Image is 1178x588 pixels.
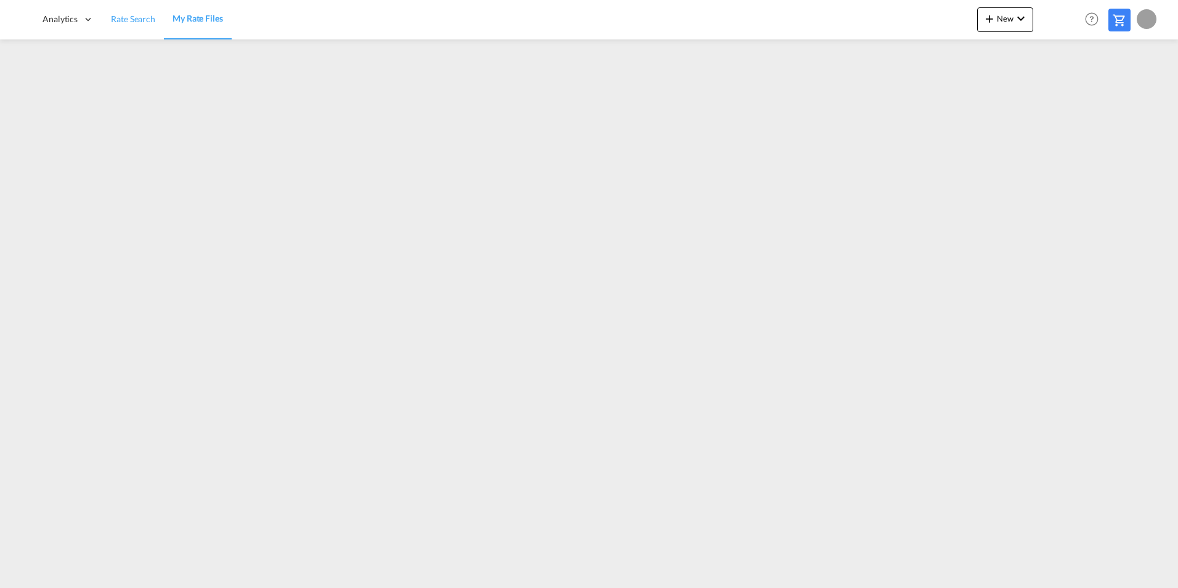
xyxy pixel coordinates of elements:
span: Help [1081,9,1102,30]
div: Help [1081,9,1108,31]
span: My Rate Files [173,13,223,23]
span: Analytics [43,13,78,25]
md-icon: icon-chevron-down [1013,11,1028,26]
span: New [982,14,1028,23]
button: icon-plus 400-fgNewicon-chevron-down [977,7,1033,32]
span: Rate Search [111,14,155,24]
md-icon: icon-plus 400-fg [982,11,997,26]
